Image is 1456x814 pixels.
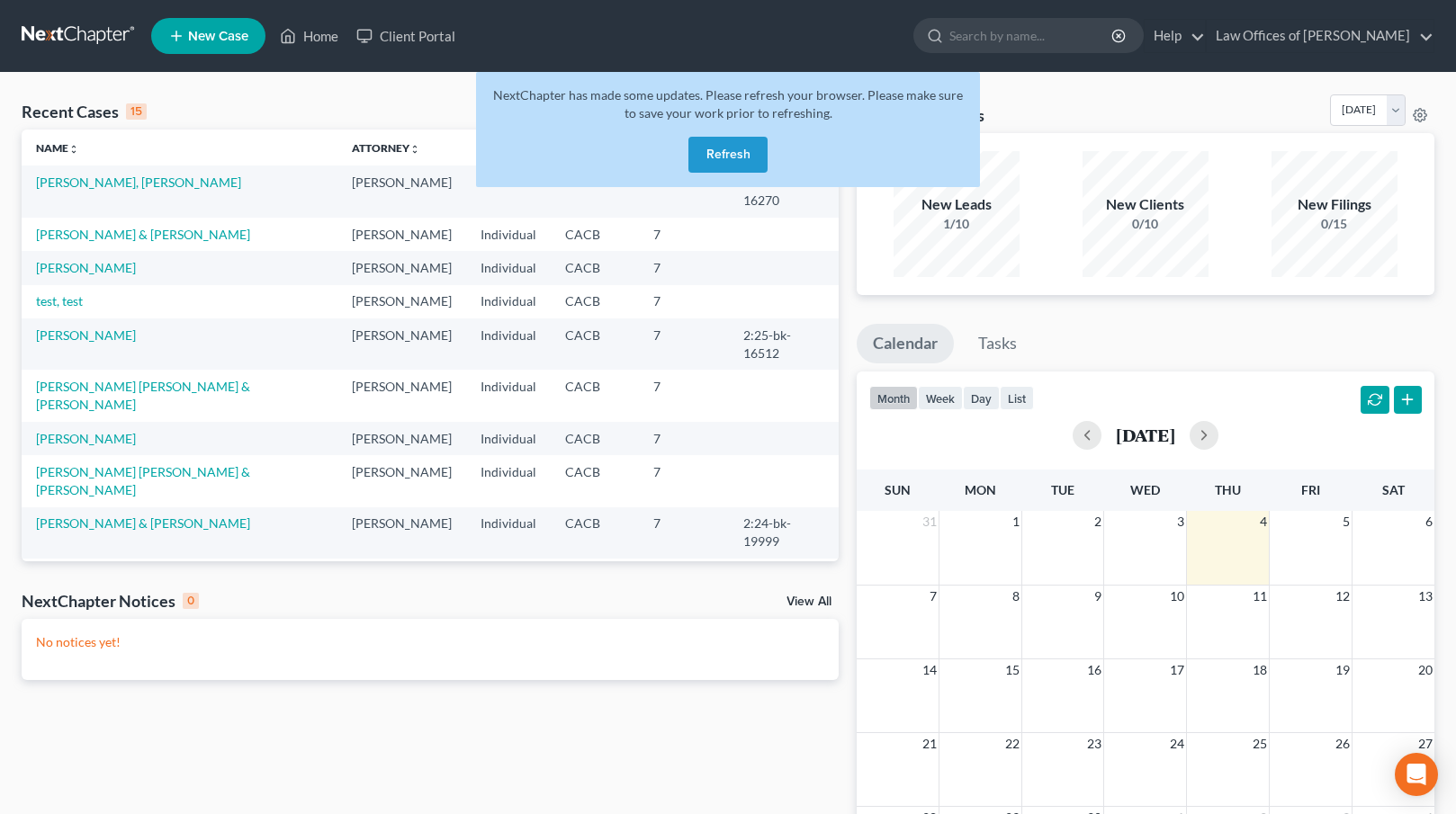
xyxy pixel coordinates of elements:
td: 7 [639,251,729,284]
div: 0/10 [1083,215,1209,233]
span: 19 [1334,659,1352,681]
a: Home [271,20,347,52]
a: Law Offices of [PERSON_NAME] [1207,20,1434,52]
a: [PERSON_NAME] [36,431,136,446]
div: NextChapter Notices [22,590,199,612]
td: [PERSON_NAME] [337,559,466,610]
span: 17 [1168,659,1186,681]
td: CACB [551,370,639,421]
td: CACB [551,251,639,284]
div: 1/10 [894,215,1020,233]
a: [PERSON_NAME] & [PERSON_NAME] [36,227,250,242]
span: New Case [188,30,248,43]
td: 7 [639,455,729,506]
span: 4 [1258,511,1269,532]
a: Help [1145,20,1205,52]
span: 21 [921,733,939,755]
span: NextChapter has made some updates. Please refresh your browser. Please make sure to save your wor... [493,87,963,121]
span: 11 [1251,586,1269,607]
td: Individual [466,165,551,217]
td: CACB [551,507,639,559]
a: [PERSON_NAME] [36,260,136,275]
button: month [869,386,918,410]
a: View All [786,595,831,608]
td: [PERSON_NAME] [337,422,466,455]
p: No notices yet! [36,633,824,651]
span: 13 [1416,586,1434,607]
a: Calendar [857,324,954,363]
a: Attorneyunfold_more [352,141,420,155]
a: Nameunfold_more [36,141,79,155]
a: [PERSON_NAME] [PERSON_NAME] & [PERSON_NAME] [36,464,250,497]
td: CACB [551,285,639,318]
button: week [918,386,963,410]
div: 0/15 [1272,215,1398,233]
td: [PERSON_NAME] [337,218,466,251]
td: [PERSON_NAME] [337,507,466,559]
td: Individual [466,251,551,284]
td: 2:24-bk-19999 [729,507,838,559]
td: [PERSON_NAME] [337,165,466,217]
span: 16 [1085,659,1103,681]
div: 0 [183,593,199,609]
span: 2 [1092,511,1103,532]
span: 22 [1003,733,1021,755]
i: unfold_more [68,144,79,155]
td: CACB [551,422,639,455]
td: 7 [639,507,729,559]
a: [PERSON_NAME] [36,327,136,343]
div: New Filings [1272,194,1398,215]
span: Sat [1382,482,1405,497]
td: [PERSON_NAME] [337,251,466,284]
span: 24 [1168,733,1186,755]
a: test, test [36,293,83,309]
span: 10 [1168,586,1186,607]
button: Refresh [688,137,768,173]
button: list [1000,386,1034,410]
button: day [963,386,1000,410]
td: 7 [639,422,729,455]
span: 15 [1003,659,1021,681]
td: Individual [466,422,551,455]
span: 8 [1011,586,1021,607]
td: [PERSON_NAME] [337,370,466,421]
i: unfold_more [409,144,420,155]
td: Individual [466,559,551,610]
span: 1 [1011,511,1021,532]
span: Mon [965,482,996,497]
td: 2:25-bk-16989 [729,559,838,610]
span: 26 [1334,733,1352,755]
td: Individual [466,507,551,559]
span: Wed [1130,482,1160,497]
td: CACB [551,318,639,370]
td: 2:25-bk-16512 [729,318,838,370]
td: CACB [551,559,639,610]
div: Open Intercom Messenger [1395,753,1438,796]
td: [PERSON_NAME] [337,455,466,506]
td: [PERSON_NAME] [337,318,466,370]
td: 7 [639,559,729,610]
td: CACB [551,218,639,251]
td: Individual [466,370,551,421]
td: 7 [639,370,729,421]
span: Fri [1301,482,1320,497]
input: Search by name... [949,19,1114,52]
span: 5 [1341,511,1352,532]
a: [PERSON_NAME] & [PERSON_NAME] [36,515,250,531]
span: Sun [885,482,911,497]
a: [PERSON_NAME], [PERSON_NAME] [36,174,241,190]
a: Tasks [962,324,1033,363]
span: 6 [1424,511,1434,532]
span: 31 [921,511,939,532]
h2: [DATE] [1116,425,1175,444]
span: Thu [1215,482,1241,497]
td: Individual [466,455,551,506]
td: 7 [639,318,729,370]
span: 12 [1334,586,1352,607]
a: Client Portal [347,20,464,52]
span: Tue [1051,482,1074,497]
td: 7 [639,285,729,318]
span: 20 [1416,659,1434,681]
span: 23 [1085,733,1103,755]
div: Recent Cases [22,101,147,122]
